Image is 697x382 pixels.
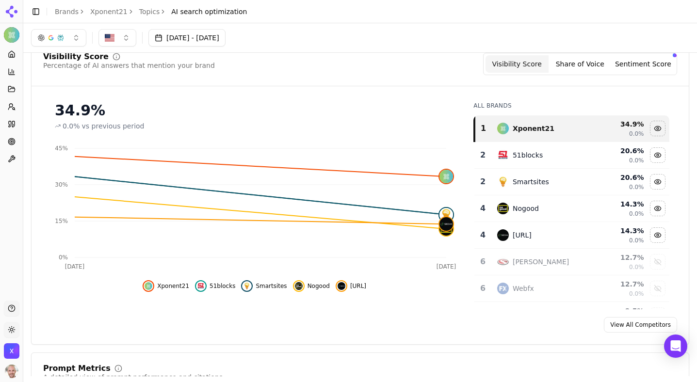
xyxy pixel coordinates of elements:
[63,121,80,131] span: 0.0%
[4,27,19,43] button: Current brand: Xponent21
[55,145,68,152] tspan: 45%
[157,282,189,290] span: Xponent21
[497,283,509,294] img: webfx
[497,176,509,188] img: smartsites
[65,263,85,270] tspan: [DATE]
[478,256,487,268] div: 6
[474,222,669,249] tr: 4seo.ai[URL]14.3%0.0%Hide seo.ai data
[497,256,509,268] img: frase
[650,254,665,270] button: Show frase data
[43,365,111,372] div: Prompt Metrics
[105,33,114,43] img: US
[55,181,68,188] tspan: 30%
[90,7,128,16] a: Xponent21
[629,130,644,138] span: 0.0%
[629,210,644,218] span: 0.0%
[497,149,509,161] img: 51blocks
[55,102,454,119] div: 34.9%
[650,281,665,296] button: Show webfx data
[439,217,453,231] img: seo.ai
[308,282,330,290] span: Nogood
[650,201,665,216] button: Hide nogood data
[594,119,644,129] div: 34.9 %
[43,53,109,61] div: Visibility Score
[43,372,223,382] div: A detailed view of prompt performance and citations
[439,170,453,183] img: xponent21
[474,302,669,329] tr: 9.5%Show avenue z data
[486,55,549,73] button: Visibility Score
[350,282,366,290] span: [URL]
[650,121,665,136] button: Hide xponent21 data
[55,7,247,16] nav: breadcrumb
[195,280,235,292] button: Hide 51blocks data
[474,142,669,169] tr: 251blocks51blocks20.6%0.0%Hide 51blocks data
[594,173,644,182] div: 20.6 %
[474,169,669,195] tr: 2smartsitesSmartsites20.6%0.0%Hide smartsites data
[594,199,644,209] div: 14.3 %
[513,230,532,240] div: [URL]
[43,61,215,70] div: Percentage of AI answers that mention your brand
[478,149,487,161] div: 2
[336,280,366,292] button: Hide seo.ai data
[338,282,345,290] img: seo.ai
[439,208,453,222] img: smartsites
[513,124,554,133] div: Xponent21
[604,317,677,333] a: View All Competitors
[474,115,669,142] tr: 1xponent21Xponent2134.9%0.0%Hide xponent21 data
[5,365,18,378] img: Will Melton
[143,280,189,292] button: Hide xponent21 data
[664,334,687,358] div: Open Intercom Messenger
[293,280,330,292] button: Hide nogood data
[148,29,226,47] button: [DATE] - [DATE]
[256,282,287,290] span: Smartsites
[59,254,68,261] tspan: 0%
[55,218,68,224] tspan: 15%
[629,183,644,191] span: 0.0%
[629,237,644,244] span: 0.0%
[4,27,19,43] img: Xponent21
[594,279,644,289] div: 12.7 %
[55,8,79,16] a: Brands
[474,195,669,222] tr: 4nogoodNogood14.3%0.0%Hide nogood data
[478,203,487,214] div: 4
[295,282,303,290] img: nogood
[197,282,205,290] img: 51blocks
[474,275,669,302] tr: 6webfxWebfx12.7%0.0%Show webfx data
[145,282,152,290] img: xponent21
[210,282,235,290] span: 51blocks
[513,150,543,160] div: 51blocks
[594,306,644,316] div: 9.5 %
[497,203,509,214] img: nogood
[497,229,509,241] img: seo.ai
[650,174,665,190] button: Hide smartsites data
[513,257,569,267] div: [PERSON_NAME]
[5,365,18,378] button: Open user button
[139,7,160,16] a: Topics
[479,123,487,134] div: 1
[478,283,487,294] div: 6
[473,102,669,110] div: All Brands
[650,307,665,323] button: Show avenue z data
[513,177,549,187] div: Smartsites
[243,282,251,290] img: smartsites
[82,121,145,131] span: vs previous period
[437,263,456,270] tspan: [DATE]
[241,280,287,292] button: Hide smartsites data
[474,249,669,275] tr: 6frase[PERSON_NAME]12.7%0.0%Show frase data
[594,253,644,262] div: 12.7 %
[650,147,665,163] button: Hide 51blocks data
[497,123,509,134] img: xponent21
[594,226,644,236] div: 14.3 %
[513,284,534,293] div: Webfx
[629,157,644,164] span: 0.0%
[549,55,612,73] button: Share of Voice
[4,343,19,359] button: Open organization switcher
[4,343,19,359] img: Xponent21 Inc
[629,290,644,298] span: 0.0%
[594,146,644,156] div: 20.6 %
[513,204,539,213] div: Nogood
[478,229,487,241] div: 4
[171,7,247,16] span: AI search optimization
[650,227,665,243] button: Hide seo.ai data
[478,176,487,188] div: 2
